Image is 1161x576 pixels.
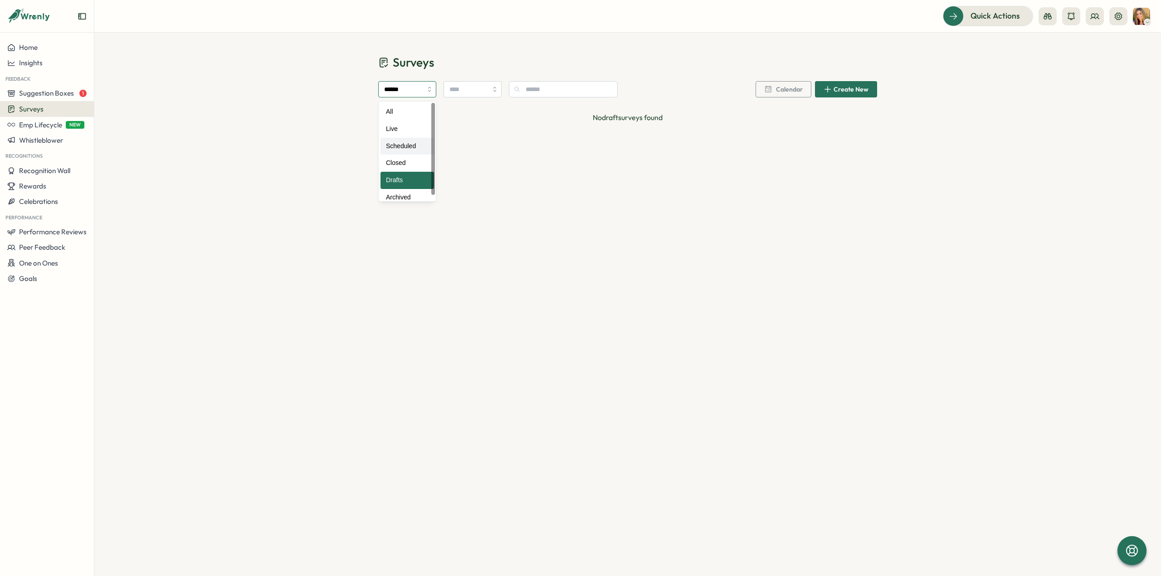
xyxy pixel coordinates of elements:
span: Rewards [19,182,46,190]
img: Tarin O'Neill [1133,8,1150,25]
span: Quick Actions [971,10,1020,22]
span: Whistleblower [19,136,63,145]
div: Drafts [380,172,434,189]
span: Surveys [19,105,44,113]
span: One on Ones [19,259,58,267]
span: 1 [79,90,87,97]
span: Peer Feedback [19,243,65,252]
div: Archived [380,189,434,206]
span: NEW [66,121,84,129]
span: Emp Lifecycle [19,121,62,129]
span: Surveys [393,54,434,70]
div: All [380,103,434,121]
div: Live [380,121,434,138]
span: Performance Reviews [19,227,87,236]
button: Calendar [756,81,811,97]
span: Insights [19,58,43,67]
button: Expand sidebar [78,12,87,21]
span: Calendar [776,86,803,92]
p: No draft surveys found [593,112,663,123]
button: Quick Actions [943,6,1033,26]
div: Closed [380,155,434,172]
span: Create New [834,86,868,92]
span: Celebrations [19,197,58,206]
span: Suggestion Boxes [19,89,74,97]
span: Recognition Wall [19,166,70,175]
span: Home [19,43,38,52]
span: Goals [19,274,37,283]
div: Scheduled [380,138,434,155]
button: Create New [815,81,877,97]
